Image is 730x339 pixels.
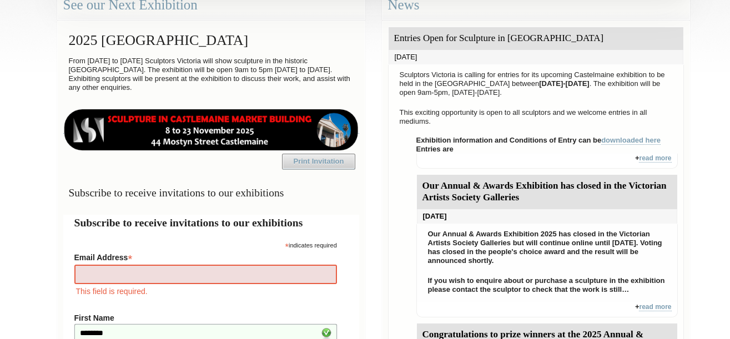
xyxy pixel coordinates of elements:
[74,215,348,231] h2: Subscribe to receive invitations to our exhibitions
[394,68,678,100] p: Sculptors Victoria is calling for entries for its upcoming Castelmaine exhibition to be held in t...
[422,274,672,297] p: If you wish to enquire about or purchase a sculpture in the exhibition please contact the sculpto...
[74,285,337,297] div: This field is required.
[389,27,683,50] div: Entries Open for Sculpture in [GEOGRAPHIC_DATA]
[416,154,678,169] div: +
[74,250,337,263] label: Email Address
[601,136,661,145] a: downloaded here
[416,302,678,317] div: +
[63,27,359,54] h2: 2025 [GEOGRAPHIC_DATA]
[422,227,672,268] p: Our Annual & Awards Exhibition 2025 has closed in the Victorian Artists Society Galleries but wil...
[639,154,671,163] a: read more
[63,109,359,150] img: castlemaine-ldrbd25v2.png
[639,303,671,311] a: read more
[417,175,677,209] div: Our Annual & Awards Exhibition has closed in the Victorian Artists Society Galleries
[539,79,590,88] strong: [DATE]-[DATE]
[74,239,337,250] div: indicates required
[416,136,661,145] strong: Exhibition information and Conditions of Entry can be
[389,50,683,64] div: [DATE]
[282,154,355,169] a: Print Invitation
[74,313,337,322] label: First Name
[63,182,359,204] h3: Subscribe to receive invitations to our exhibitions
[417,209,677,224] div: [DATE]
[63,54,359,95] p: From [DATE] to [DATE] Sculptors Victoria will show sculpture in the historic [GEOGRAPHIC_DATA]. T...
[394,105,678,129] p: This exciting opportunity is open to all sculptors and we welcome entries in all mediums.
